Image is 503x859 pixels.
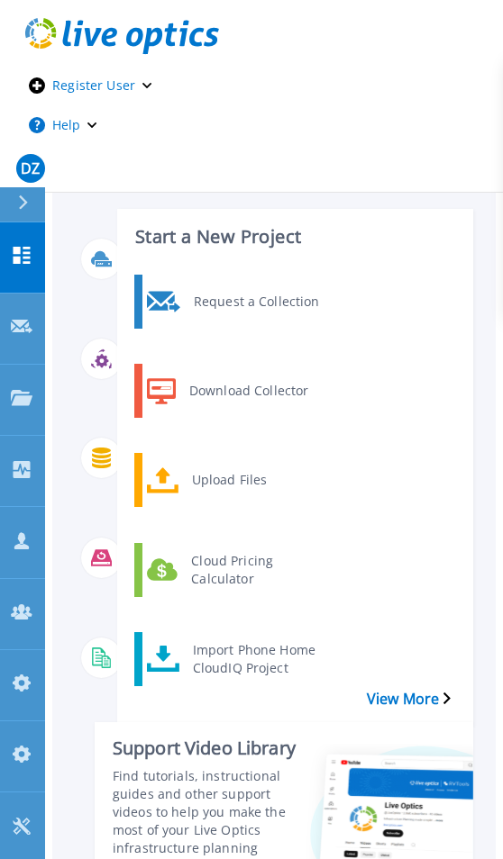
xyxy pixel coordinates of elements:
[180,368,332,413] div: Download Collector
[183,457,332,502] div: Upload Files
[7,66,239,105] div: Register User
[134,543,336,597] a: Cloud Pricing Calculator
[7,105,210,145] button: Help
[184,637,337,682] div: Import Phone Home CloudIQ Project
[7,145,52,192] button: DZ
[134,275,336,329] a: Request a Collection
[113,737,298,760] div: Support Video Library
[21,161,40,176] span: DZ
[182,547,332,592] div: Cloud Pricing Calculator
[134,364,336,418] a: Download Collector
[134,453,336,507] a: Upload Files
[135,227,450,247] h3: Start a New Project
[367,691,451,708] a: View More
[185,279,332,324] div: Request a Collection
